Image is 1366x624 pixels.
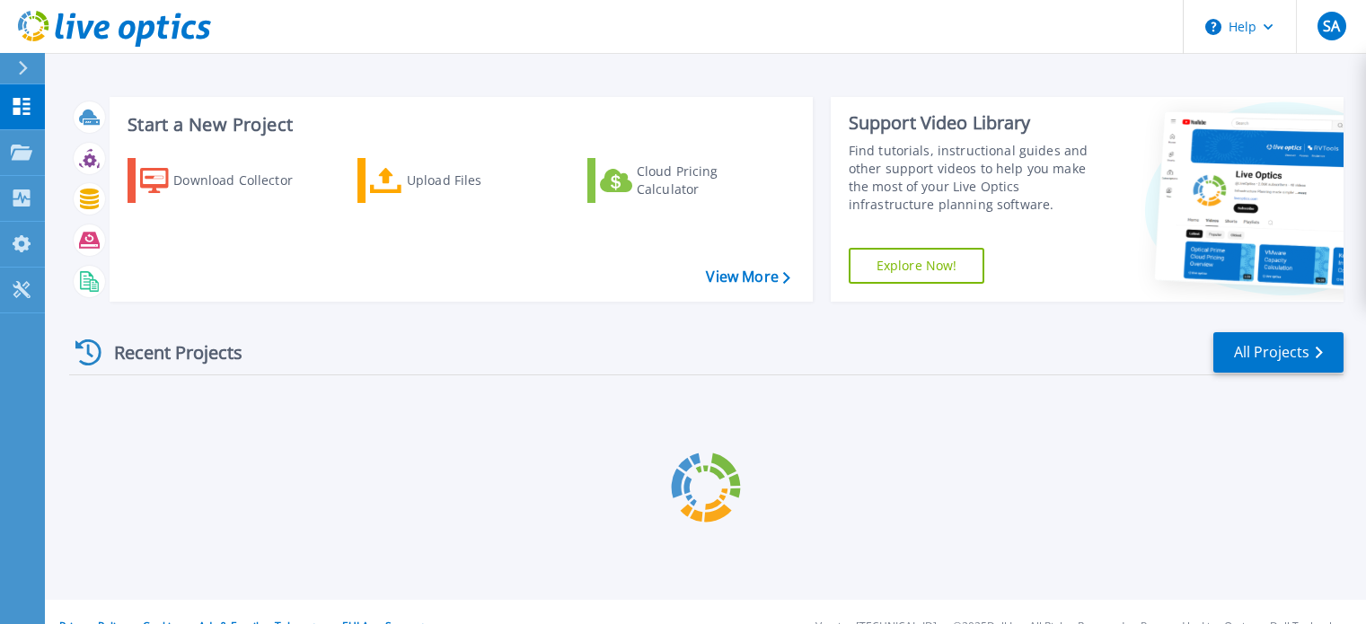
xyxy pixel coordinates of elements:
[128,115,789,135] h3: Start a New Project
[587,158,788,203] a: Cloud Pricing Calculator
[849,111,1106,135] div: Support Video Library
[357,158,558,203] a: Upload Files
[849,142,1106,214] div: Find tutorials, instructional guides and other support videos to help you make the most of your L...
[1213,332,1344,373] a: All Projects
[849,248,985,284] a: Explore Now!
[128,158,328,203] a: Download Collector
[637,163,780,198] div: Cloud Pricing Calculator
[407,163,551,198] div: Upload Files
[173,163,317,198] div: Download Collector
[706,268,789,286] a: View More
[1323,19,1340,33] span: SA
[69,330,267,374] div: Recent Projects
